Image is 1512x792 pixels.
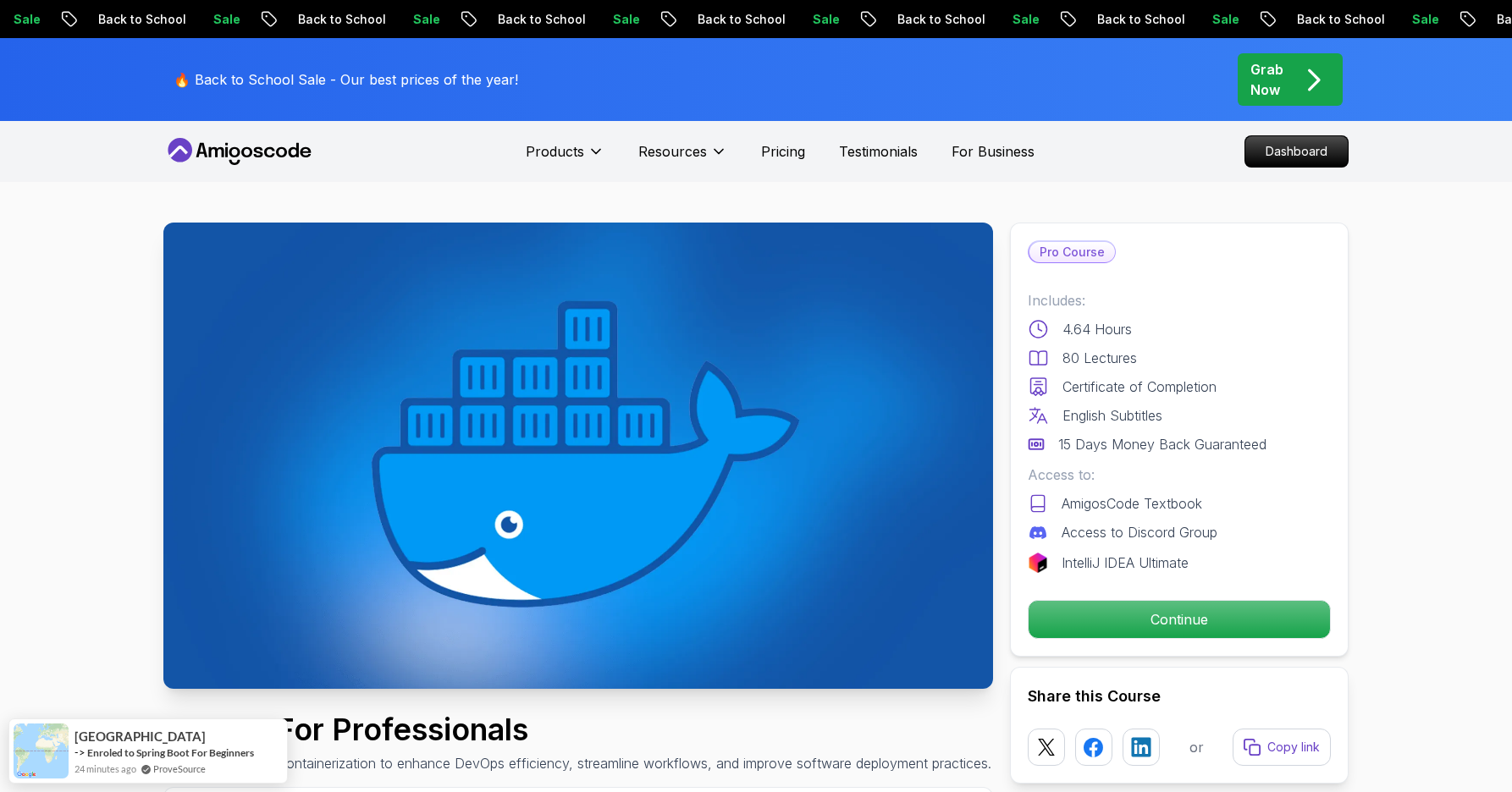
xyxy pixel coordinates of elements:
p: or [1189,737,1204,757]
h1: Docker For Professionals [163,712,991,746]
p: Sale [399,11,453,28]
p: Resources [638,141,707,162]
p: Back to School [883,11,998,28]
p: Back to School [84,11,199,28]
p: IntelliJ IDEA Ultimate [1062,553,1189,573]
a: Testimonials [839,141,918,162]
p: Grab Now [1250,59,1283,100]
p: 15 Days Money Back Guaranteed [1058,434,1266,454]
p: Access to: [1028,465,1331,485]
p: AmigosCode Textbook [1062,493,1202,514]
p: Includes: [1028,290,1331,311]
p: Sale [199,11,253,28]
button: Copy link [1233,729,1331,766]
p: Sale [998,11,1052,28]
button: Resources [638,141,727,175]
p: Sale [1198,11,1252,28]
span: 24 minutes ago [74,762,136,776]
span: -> [74,745,86,759]
button: Products [526,141,604,175]
p: Back to School [483,11,599,28]
p: Certificate of Completion [1062,377,1217,397]
span: [GEOGRAPHIC_DATA] [74,729,206,744]
button: Continue [1028,600,1331,639]
p: Back to School [284,11,399,28]
p: Back to School [1083,11,1198,28]
p: Back to School [1283,11,1398,28]
p: Products [526,141,584,162]
img: jetbrains logo [1028,553,1048,573]
p: Pro Course [1029,242,1115,262]
p: Sale [1398,11,1452,28]
p: Sale [599,11,653,28]
a: Pricing [761,141,805,162]
a: For Business [952,141,1035,162]
img: docker-for-professionals_thumbnail [163,223,993,689]
p: English Subtitles [1062,405,1162,426]
a: Enroled to Spring Boot For Beginners [87,746,254,759]
p: Back to School [683,11,798,28]
p: Learn Docker and containerization to enhance DevOps efficiency, streamline workflows, and improve... [163,753,991,773]
a: Dashboard [1244,135,1349,168]
p: 🔥 Back to School Sale - Our best prices of the year! [174,69,518,90]
p: 4.64 Hours [1062,319,1132,339]
p: Copy link [1267,739,1320,756]
p: Dashboard [1245,136,1348,167]
p: Access to Discord Group [1062,522,1217,542]
p: Continue [1029,601,1330,638]
a: ProveSource [153,762,206,776]
p: Sale [798,11,853,28]
h2: Share this Course [1028,685,1331,708]
p: 80 Lectures [1062,348,1137,368]
img: provesource social proof notification image [14,723,69,778]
